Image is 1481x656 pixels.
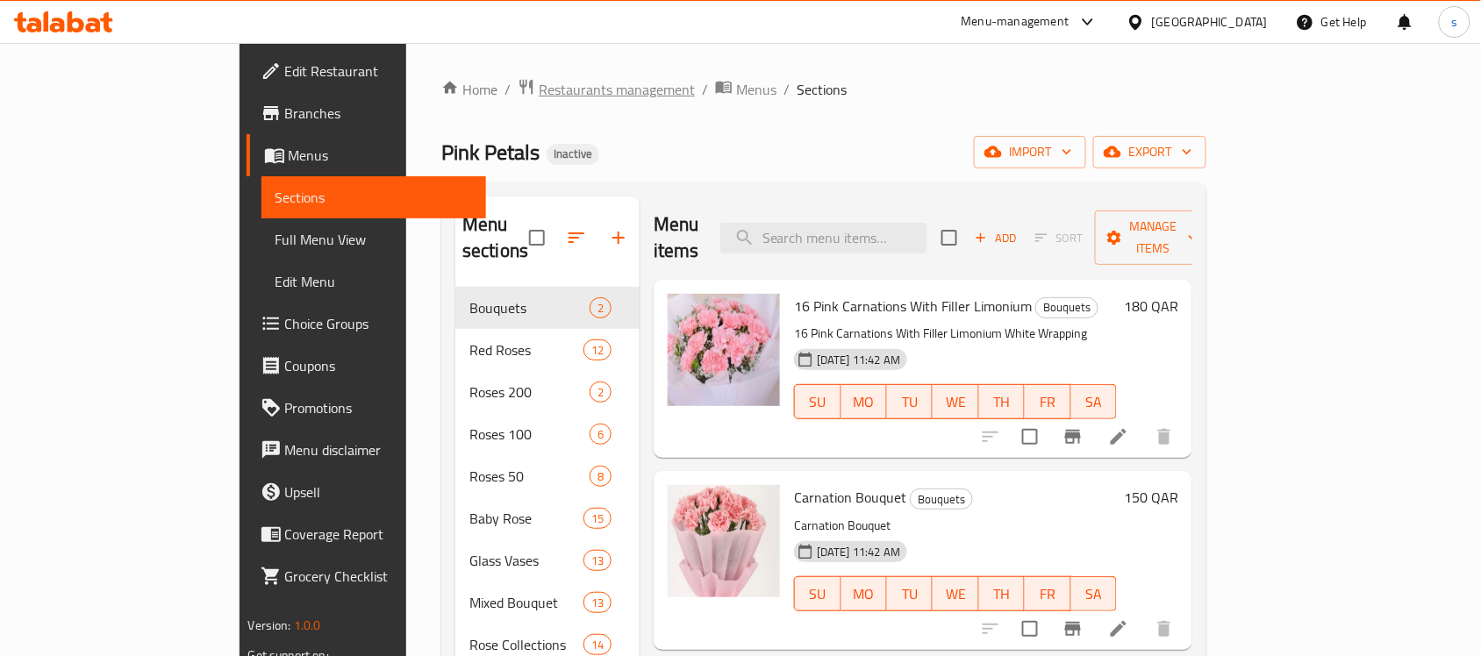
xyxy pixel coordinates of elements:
a: Menu disclaimer [247,429,487,471]
a: Coupons [247,345,487,387]
img: 16 Pink Carnations With Filler Limonium [668,294,780,406]
span: Roses 50 [469,466,590,487]
div: [GEOGRAPHIC_DATA] [1152,12,1268,32]
span: FR [1032,389,1063,415]
span: Manage items [1109,216,1198,260]
div: items [590,381,612,403]
a: Full Menu View [261,218,487,260]
button: WE [933,576,978,611]
span: Restaurants management [539,79,695,100]
a: Edit Menu [261,260,487,303]
li: / [783,79,790,100]
a: Branches [247,92,487,134]
button: TU [887,384,933,419]
span: 8 [590,468,611,485]
span: Select section first [1024,225,1095,252]
button: Branch-specific-item [1052,608,1094,650]
span: Baby Rose [469,508,583,529]
span: Branches [285,103,473,124]
button: Add [968,225,1024,252]
p: Carnation Bouquet [794,515,1117,537]
a: Choice Groups [247,303,487,345]
div: items [583,550,612,571]
div: Red Roses12 [455,329,640,371]
button: Branch-specific-item [1052,416,1094,458]
span: Version: [248,614,291,637]
h2: Menu items [654,211,699,264]
span: TH [986,389,1018,415]
div: items [583,592,612,613]
span: SU [802,581,834,607]
div: items [590,466,612,487]
button: SA [1071,576,1117,611]
div: Mixed Bouquet13 [455,581,640,624]
span: Upsell [285,481,473,503]
button: FR [1025,384,1070,419]
h6: 180 QAR [1124,294,1178,318]
a: Menus [715,78,776,101]
div: Roses 508 [455,455,640,497]
span: Rose Collections [469,634,583,655]
div: Menu-management [962,11,1070,32]
button: SA [1071,384,1117,419]
span: 1.0.0 [294,614,321,637]
span: TH [986,581,1018,607]
a: Upsell [247,471,487,513]
p: 16 Pink Carnations With Filler Limonium White Wrapping [794,323,1117,345]
button: import [974,136,1086,168]
span: Coupons [285,355,473,376]
span: 2 [590,384,611,401]
div: Glass Vases13 [455,539,640,581]
div: Roses 200 [469,381,590,403]
button: MO [841,384,887,419]
span: SA [1078,389,1110,415]
div: Bouquets [910,488,973,510]
button: Manage items [1095,210,1213,265]
span: Menus [289,145,473,166]
button: export [1093,136,1206,168]
div: Baby Rose15 [455,497,640,539]
span: 14 [584,637,611,653]
span: Add item [968,225,1024,252]
div: Bouquets2 [455,287,640,329]
a: Menus [247,134,487,176]
span: 13 [584,595,611,611]
a: Promotions [247,387,487,429]
div: Roses 100 [469,424,590,445]
span: Sort sections [555,217,597,259]
span: Select all sections [519,219,555,256]
span: Menu disclaimer [285,439,473,460]
span: SU [802,389,834,415]
span: FR [1032,581,1063,607]
button: FR [1025,576,1070,611]
nav: breadcrumb [441,78,1206,101]
span: s [1451,12,1457,32]
span: Glass Vases [469,550,583,571]
span: [DATE] 11:42 AM [810,544,907,560]
span: SA [1078,581,1110,607]
span: Edit Restaurant [285,61,473,82]
span: 16 Pink Carnations With Filler Limonium [794,293,1032,319]
span: TU [894,581,926,607]
span: 2 [590,300,611,317]
div: Inactive [547,144,599,165]
span: Bouquets [469,297,590,318]
a: Sections [261,176,487,218]
button: delete [1143,608,1185,650]
li: / [702,79,708,100]
h2: Menu sections [462,211,529,264]
button: Add section [597,217,640,259]
a: Coverage Report [247,513,487,555]
div: items [583,339,612,360]
span: Promotions [285,397,473,418]
span: 6 [590,426,611,443]
button: SU [794,384,841,419]
div: Roses 1006 [455,413,640,455]
div: items [590,424,612,445]
span: Choice Groups [285,313,473,334]
span: MO [848,581,880,607]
